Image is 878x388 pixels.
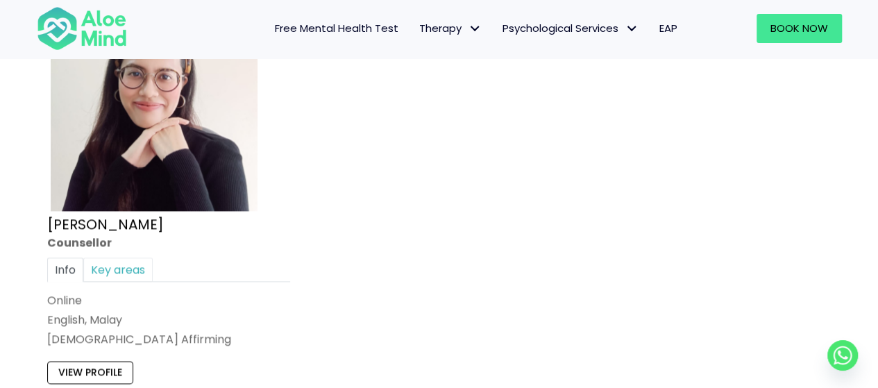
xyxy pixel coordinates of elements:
[622,19,642,39] span: Psychological Services: submenu
[770,21,828,35] span: Book Now
[47,362,133,384] a: View profile
[827,340,858,371] a: Whatsapp
[465,19,485,39] span: Therapy: submenu
[757,14,842,43] a: Book Now
[37,6,127,51] img: Aloe mind Logo
[47,258,83,282] a: Info
[492,14,649,43] a: Psychological ServicesPsychological Services: submenu
[649,14,688,43] a: EAP
[503,21,639,35] span: Psychological Services
[51,4,258,211] img: Therapist Photo Update
[264,14,409,43] a: Free Mental Health Test
[47,214,164,234] a: [PERSON_NAME]
[409,14,492,43] a: TherapyTherapy: submenu
[145,14,688,43] nav: Menu
[419,21,482,35] span: Therapy
[47,331,290,347] div: [DEMOGRAPHIC_DATA] Affirming
[275,21,398,35] span: Free Mental Health Test
[659,21,677,35] span: EAP
[83,258,153,282] a: Key areas
[47,292,290,308] div: Online
[47,312,290,328] p: English, Malay
[47,235,290,251] div: Counsellor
